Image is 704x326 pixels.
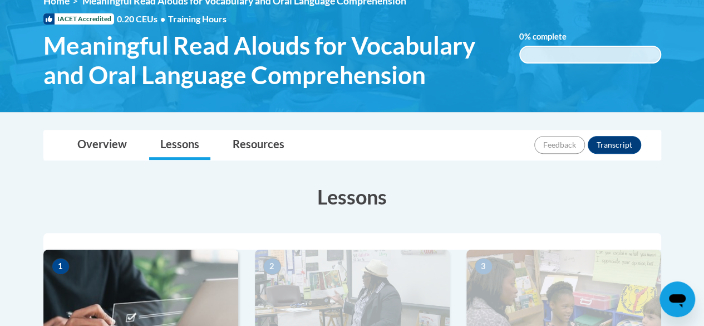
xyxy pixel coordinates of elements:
span: • [160,13,165,24]
button: Feedback [534,136,585,154]
span: 0.20 CEUs [117,13,168,25]
span: 2 [263,258,281,275]
span: Training Hours [168,13,227,24]
span: Meaningful Read Alouds for Vocabulary and Oral Language Comprehension [43,31,503,90]
span: 3 [475,258,493,275]
h3: Lessons [43,183,661,211]
a: Resources [221,130,296,160]
span: 1 [52,258,70,275]
span: 0 [519,32,524,41]
span: IACET Accredited [43,13,114,25]
label: % complete [519,31,583,43]
button: Transcript [588,136,641,154]
iframe: Button to launch messaging window [659,281,695,317]
a: Lessons [149,130,210,160]
a: Overview [66,130,138,160]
